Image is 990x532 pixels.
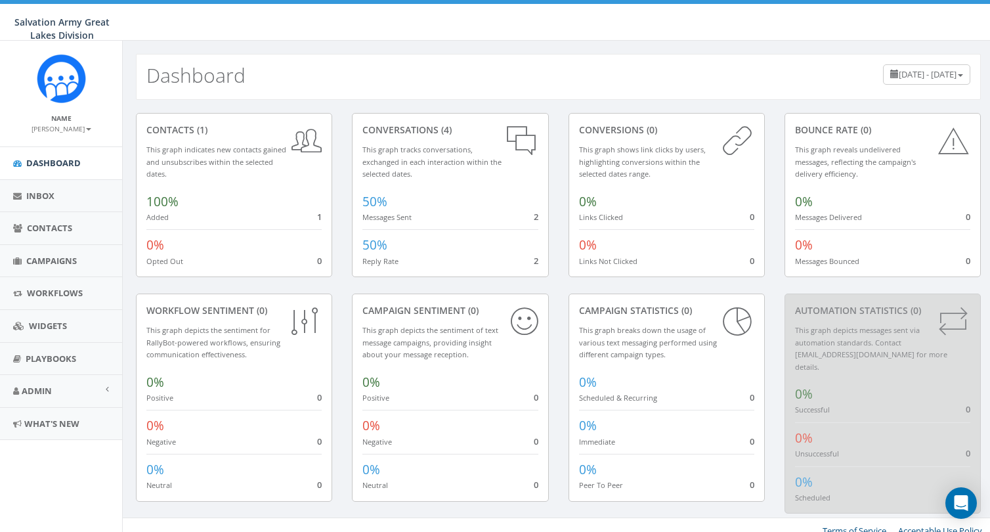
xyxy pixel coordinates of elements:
small: Messages Bounced [795,256,859,266]
span: 0% [579,193,597,210]
small: Negative [146,437,176,447]
span: (1) [194,123,207,136]
span: 0 [317,479,322,491]
small: Messages Sent [362,212,412,222]
small: Links Clicked [579,212,623,222]
h2: Dashboard [146,64,246,86]
div: Workflow Sentiment [146,304,322,317]
img: Rally_Corp_Icon_1.png [37,54,86,103]
span: Salvation Army Great Lakes Division [14,16,110,41]
span: Dashboard [26,157,81,169]
div: Bounce Rate [795,123,970,137]
div: contacts [146,123,322,137]
span: 0% [579,417,597,434]
a: [PERSON_NAME] [32,122,91,134]
span: 50% [362,193,387,210]
div: Campaign Sentiment [362,304,538,317]
span: 1 [317,211,322,223]
span: 0% [579,236,597,254]
small: Opted Out [146,256,183,266]
span: 0% [146,374,164,391]
span: 2 [534,255,538,267]
span: 0% [146,461,164,478]
span: Playbooks [26,353,76,365]
span: Widgets [29,320,67,332]
div: conversions [579,123,754,137]
span: 0% [795,236,813,254]
span: 0 [966,211,970,223]
span: 2 [534,211,538,223]
small: Links Not Clicked [579,256,637,266]
small: This graph shows link clicks by users, highlighting conversions within the selected dates range. [579,144,706,179]
small: Positive [146,393,173,403]
small: Immediate [579,437,615,447]
small: This graph indicates new contacts gained and unsubscribes within the selected dates. [146,144,286,179]
span: Admin [22,385,52,397]
span: 0% [362,374,380,391]
span: (0) [908,304,921,317]
span: 0% [579,461,597,478]
span: 100% [146,193,179,210]
small: Neutral [146,480,172,490]
small: This graph reveals undelivered messages, reflecting the campaign's delivery efficiency. [795,144,916,179]
small: Name [51,114,72,123]
small: Scheduled [795,493,830,502]
span: 0 [966,447,970,459]
div: conversations [362,123,538,137]
span: Inbox [26,190,54,202]
span: 0 [750,391,754,403]
span: (4) [439,123,452,136]
div: Open Intercom Messenger [945,487,977,519]
span: 0% [362,417,380,434]
small: Peer To Peer [579,480,623,490]
span: Workflows [27,287,83,299]
span: 0 [750,255,754,267]
span: (0) [465,304,479,317]
span: (0) [679,304,692,317]
span: 0% [795,474,813,491]
small: This graph depicts the sentiment for RallyBot-powered workflows, ensuring communication effective... [146,325,280,359]
span: 0% [146,236,164,254]
span: 0 [534,391,538,403]
span: 0 [317,391,322,403]
small: Messages Delivered [795,212,862,222]
div: Campaign Statistics [579,304,754,317]
small: [PERSON_NAME] [32,124,91,133]
span: (0) [858,123,871,136]
span: 0% [795,193,813,210]
small: Reply Rate [362,256,398,266]
span: Contacts [27,222,72,234]
span: 50% [362,236,387,254]
span: 0 [966,255,970,267]
small: Unsuccessful [795,449,839,458]
span: 0 [534,479,538,491]
span: (0) [644,123,657,136]
span: 0% [579,374,597,391]
small: Negative [362,437,392,447]
small: Successful [795,405,830,414]
span: 0 [750,479,754,491]
span: 0 [750,435,754,447]
span: 0 [966,403,970,415]
small: Neutral [362,480,388,490]
span: (0) [254,304,267,317]
span: 0% [146,417,164,434]
span: 0 [750,211,754,223]
span: 0% [362,461,380,478]
span: 0% [795,386,813,403]
small: This graph depicts messages sent via automation standards. Contact [EMAIL_ADDRESS][DOMAIN_NAME] f... [795,325,947,372]
span: 0% [795,430,813,447]
small: Positive [362,393,389,403]
span: 0 [317,255,322,267]
small: This graph depicts the sentiment of text message campaigns, providing insight about your message ... [362,325,498,359]
span: 0 [534,435,538,447]
small: Added [146,212,169,222]
span: Campaigns [26,255,77,267]
span: [DATE] - [DATE] [899,68,957,80]
span: 0 [317,435,322,447]
span: What's New [24,418,79,430]
small: This graph breaks down the usage of various text messaging performed using different campaign types. [579,325,717,359]
small: This graph tracks conversations, exchanged in each interaction within the selected dates. [362,144,502,179]
div: Automation Statistics [795,304,970,317]
small: Scheduled & Recurring [579,393,657,403]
